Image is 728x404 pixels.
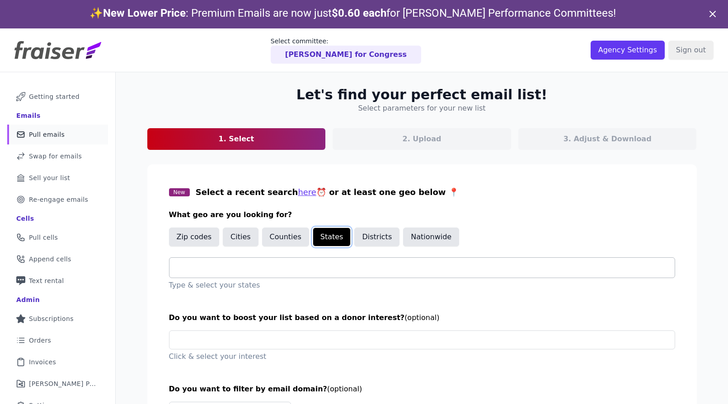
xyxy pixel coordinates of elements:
p: 2. Upload [403,134,441,144]
span: Getting started [29,92,80,101]
span: Pull cells [29,233,58,242]
div: Emails [16,111,41,120]
p: Click & select your interest [169,351,675,362]
a: Subscriptions [7,309,108,329]
a: Re-engage emails [7,190,108,209]
a: Pull cells [7,228,108,247]
button: Cities [223,228,258,246]
a: 1. Select [147,128,326,150]
span: New [169,188,190,196]
span: (optional) [327,385,362,393]
a: Invoices [7,352,108,372]
h4: Select parameters for your new list [358,103,485,114]
span: Select a recent search ⏰ or at least one geo below 📍 [196,187,459,197]
h3: What geo are you looking for? [169,209,675,220]
span: Do you want to boost your list based on a donor interest? [169,313,405,322]
input: Agency Settings [591,41,665,60]
button: States [313,228,351,246]
button: Nationwide [403,228,459,246]
a: Text rental [7,271,108,291]
span: Swap for emails [29,152,82,161]
div: Cells [16,214,34,223]
a: Swap for emails [7,146,108,166]
span: [PERSON_NAME] Performance [29,379,97,388]
a: Append cells [7,249,108,269]
span: Orders [29,336,51,345]
div: Admin [16,295,40,304]
a: Orders [7,330,108,350]
a: Select committee: [PERSON_NAME] for Congress [271,37,421,64]
button: here [298,186,316,199]
input: Sign out [668,41,714,60]
p: 3. Adjust & Download [564,134,652,144]
h2: Let's find your perfect email list! [296,87,547,103]
span: Text rental [29,276,64,285]
p: 1. Select [219,134,254,144]
span: Pull emails [29,130,65,139]
span: Append cells [29,255,71,264]
button: Zip codes [169,228,220,246]
span: Do you want to filter by email domain? [169,385,327,393]
span: (optional) [404,313,439,322]
span: Subscriptions [29,314,74,323]
a: [PERSON_NAME] Performance [7,374,108,394]
p: Type & select your states [169,280,675,291]
button: Districts [354,228,399,246]
p: Select committee: [271,37,421,46]
a: Pull emails [7,125,108,144]
a: Sell your list [7,168,108,188]
button: Counties [262,228,309,246]
span: Sell your list [29,173,70,182]
a: Getting started [7,87,108,107]
p: [PERSON_NAME] for Congress [285,49,407,60]
span: Re-engage emails [29,195,88,204]
img: Fraiser Logo [14,41,101,59]
span: Invoices [29,358,56,367]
